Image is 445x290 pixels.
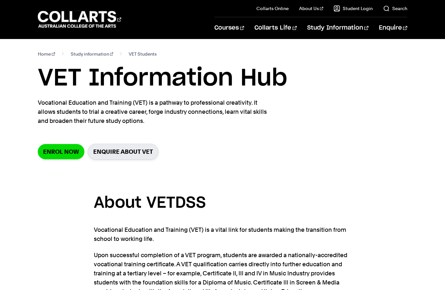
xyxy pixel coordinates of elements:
[307,17,368,39] a: Study Information
[334,5,373,12] a: Student Login
[71,49,113,59] a: Study information
[256,5,289,12] a: Collarts Online
[88,144,159,160] a: Enquire about VET
[38,144,84,159] a: Enrol Now
[38,98,276,125] p: Vocational Education and Training (VET) is a pathway to professional creativity. It allows studen...
[299,5,323,12] a: About Us
[383,5,407,12] a: Search
[94,225,351,244] p: Vocational Education and Training (VET) is a vital link for students making the transition from s...
[38,49,55,59] a: Home
[379,17,407,39] a: Enquire
[129,49,157,59] span: VET Students
[38,10,121,29] div: Go to homepage
[214,17,244,39] a: Courses
[94,191,351,216] h3: About VETDSS
[254,17,296,39] a: Collarts Life
[38,64,407,93] h1: VET Information Hub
